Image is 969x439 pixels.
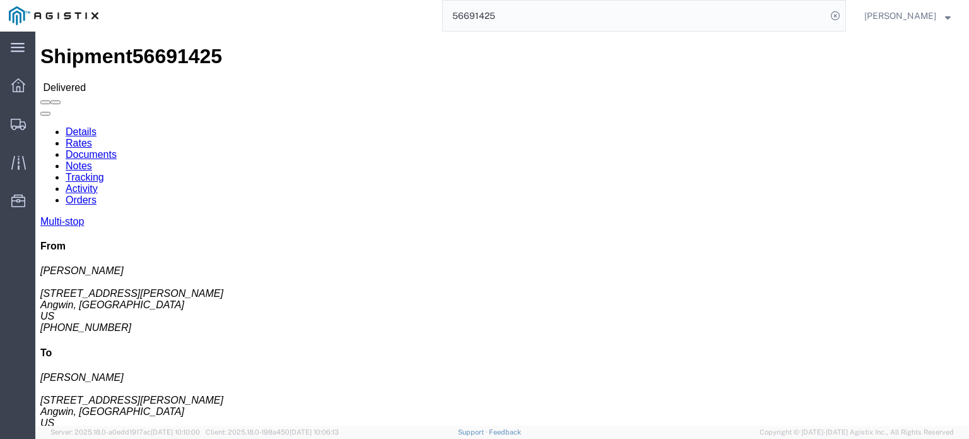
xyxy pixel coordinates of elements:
[9,6,98,25] img: logo
[864,8,951,23] button: [PERSON_NAME]
[864,9,936,23] span: Rochelle Manzoni
[760,427,954,438] span: Copyright © [DATE]-[DATE] Agistix Inc., All Rights Reserved
[151,428,200,436] span: [DATE] 10:10:00
[458,428,490,436] a: Support
[443,1,826,31] input: Search for shipment number, reference number
[489,428,521,436] a: Feedback
[206,428,339,436] span: Client: 2025.18.0-198a450
[50,428,200,436] span: Server: 2025.18.0-a0edd1917ac
[290,428,339,436] span: [DATE] 10:06:13
[35,32,969,426] iframe: FS Legacy Container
